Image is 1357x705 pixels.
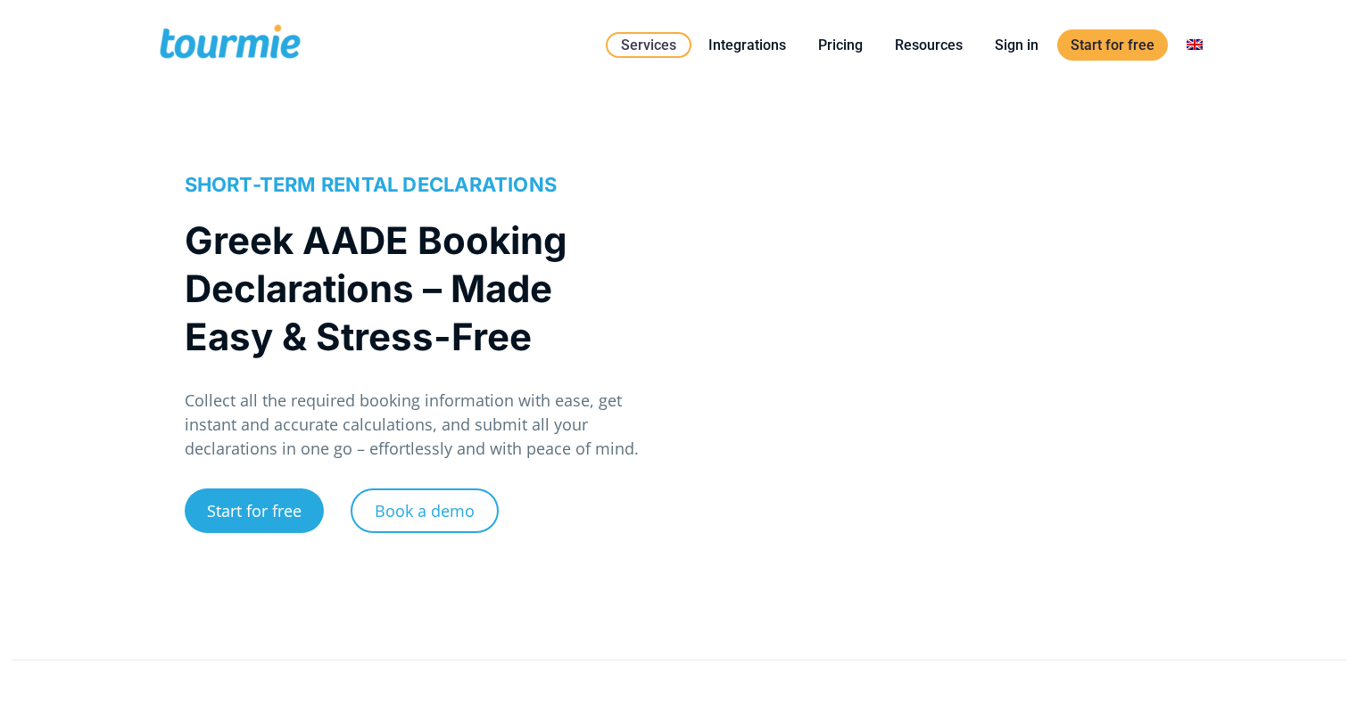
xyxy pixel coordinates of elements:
[606,32,691,58] a: Services
[805,34,876,56] a: Pricing
[1057,29,1168,61] a: Start for free
[881,34,976,56] a: Resources
[185,217,642,361] h1: Greek AADE Booking Declarations – Made Easy & Stress-Free
[185,173,558,196] span: SHORT-TERM RENTAL DECLARATIONS
[695,34,799,56] a: Integrations
[351,488,499,533] a: Book a demo
[185,488,324,533] a: Start for free
[185,389,660,461] p: Collect all the required booking information with ease, get instant and accurate calculations, an...
[981,34,1052,56] a: Sign in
